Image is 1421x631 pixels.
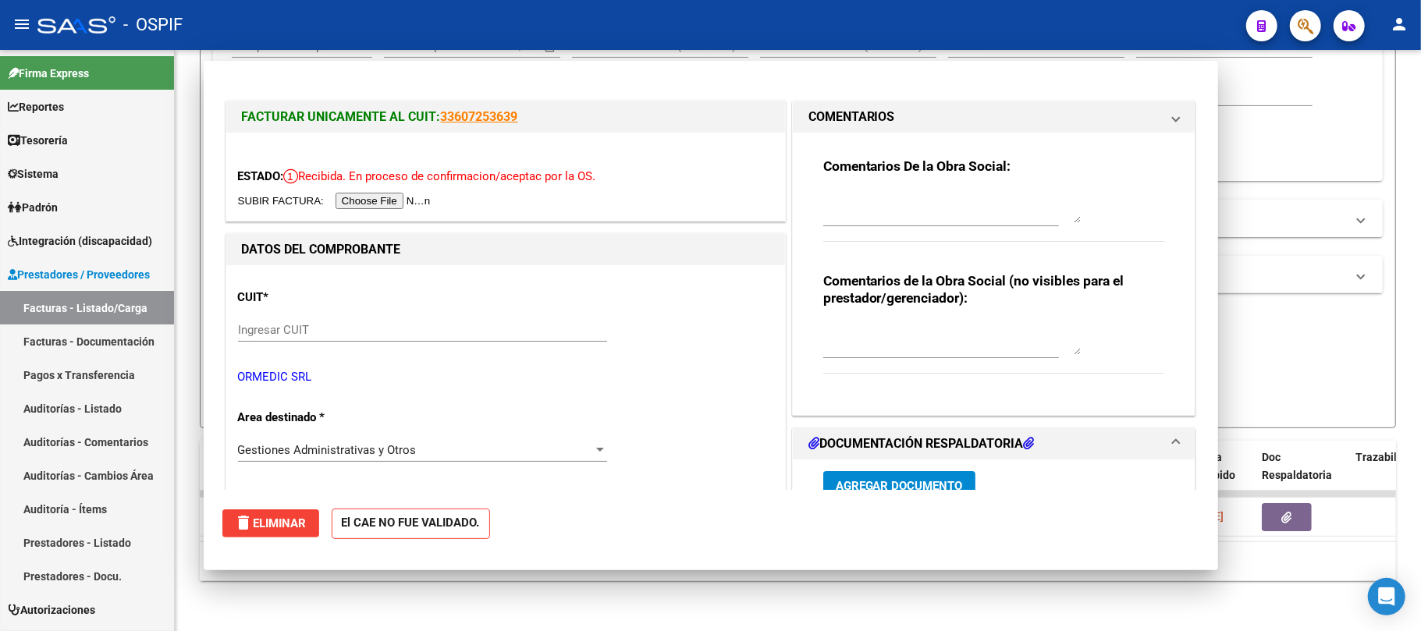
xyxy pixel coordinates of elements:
[123,8,183,42] span: - OSPIF
[542,38,560,56] button: Open calendar
[8,132,68,149] span: Tesorería
[823,471,975,500] button: Agregar Documento
[1368,578,1405,615] div: Open Intercom Messenger
[808,108,895,126] h1: COMENTARIOS
[332,509,490,539] strong: El CAE NO FUE VALIDADO.
[793,133,1195,415] div: COMENTARIOS
[441,109,518,124] a: 33607253639
[8,266,150,283] span: Prestadores / Proveedores
[8,165,59,183] span: Sistema
[238,487,399,505] p: Comprobante Tipo *
[8,65,89,82] span: Firma Express
[242,242,401,257] strong: DATOS DEL COMPROBANTE
[793,428,1195,459] mat-expansion-panel-header: DOCUMENTACIÓN RESPALDATORIA
[238,368,773,386] p: ORMEDIC SRL
[238,443,417,457] span: Gestiones Administrativas y Otros
[242,109,441,124] span: FACTURAR UNICAMENTE AL CUIT:
[8,601,95,619] span: Autorizaciones
[238,409,399,427] p: Area destinado *
[1256,441,1349,509] datatable-header-cell: Doc Respaldatoria
[823,158,1011,174] strong: Comentarios De la Obra Social:
[836,479,963,493] span: Agregar Documento
[823,273,1124,306] strong: Comentarios de la Obra Social (no visibles para el prestador/gerenciador):
[8,232,152,250] span: Integración (discapacidad)
[793,101,1195,133] mat-expansion-panel-header: COMENTARIOS
[200,542,1396,581] div: 1 total
[1262,451,1332,481] span: Doc Respaldatoria
[235,516,307,530] span: Eliminar
[1390,15,1409,34] mat-icon: person
[284,169,596,183] span: Recibida. En proceso de confirmacion/aceptac por la OS.
[8,98,64,115] span: Reportes
[808,434,1035,453] h1: DOCUMENTACIÓN RESPALDATORIA
[1355,451,1419,463] span: Trazabilidad
[238,169,284,183] span: ESTADO:
[12,15,31,34] mat-icon: menu
[222,509,319,537] button: Eliminar
[238,289,399,307] p: CUIT
[235,513,254,532] mat-icon: delete
[1185,441,1256,509] datatable-header-cell: Fecha Recibido
[8,199,58,216] span: Padrón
